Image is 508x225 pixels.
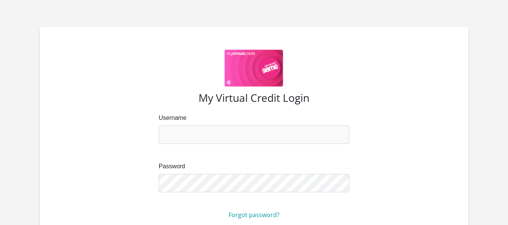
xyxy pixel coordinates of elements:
h3: My Virtual Credit Login [58,92,450,104]
label: Username [159,113,349,122]
img: game logo [224,50,284,87]
label: Password [159,162,349,171]
input: Email [159,125,349,144]
a: Forgot password? [229,211,279,219]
